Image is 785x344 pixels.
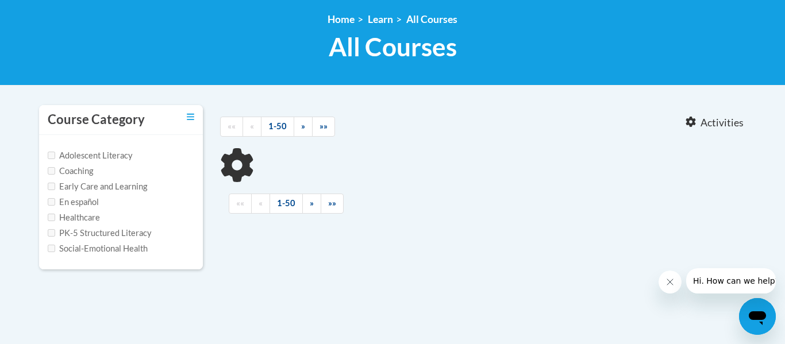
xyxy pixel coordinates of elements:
span: » [310,198,314,208]
span: «« [236,198,244,208]
span: Activities [701,117,744,129]
iframe: Close message [659,270,682,293]
a: Begining [220,117,243,137]
iframe: Button to launch messaging window [739,298,776,335]
span: »» [320,121,328,131]
input: Checkbox for Options [48,245,55,252]
a: Previous [251,194,270,214]
input: Checkbox for Options [48,214,55,221]
a: End [312,117,335,137]
label: En español [48,196,99,208]
h3: Course Category [48,111,145,129]
a: All Courses [406,13,457,25]
span: Hi. How can we help? [7,8,93,17]
span: All Courses [329,32,457,62]
input: Checkbox for Options [48,198,55,206]
a: Toggle collapse [187,111,194,123]
span: « [250,121,254,131]
span: «« [228,121,236,131]
a: Next [294,117,313,137]
a: 1-50 [270,194,303,214]
a: Begining [229,194,252,214]
a: Previous [243,117,261,137]
a: End [321,194,344,214]
input: Checkbox for Options [48,183,55,190]
span: « [259,198,263,208]
a: 1-50 [261,117,294,137]
span: »» [328,198,336,208]
input: Checkbox for Options [48,152,55,159]
label: Early Care and Learning [48,180,147,193]
a: Next [302,194,321,214]
iframe: Message from company [686,268,776,293]
input: Checkbox for Options [48,229,55,237]
span: » [301,121,305,131]
a: Home [328,13,355,25]
label: PK-5 Structured Literacy [48,227,152,239]
label: Coaching [48,165,93,177]
label: Healthcare [48,211,100,224]
label: Adolescent Literacy [48,149,133,162]
input: Checkbox for Options [48,167,55,175]
label: Social-Emotional Health [48,242,148,255]
a: Learn [368,13,393,25]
